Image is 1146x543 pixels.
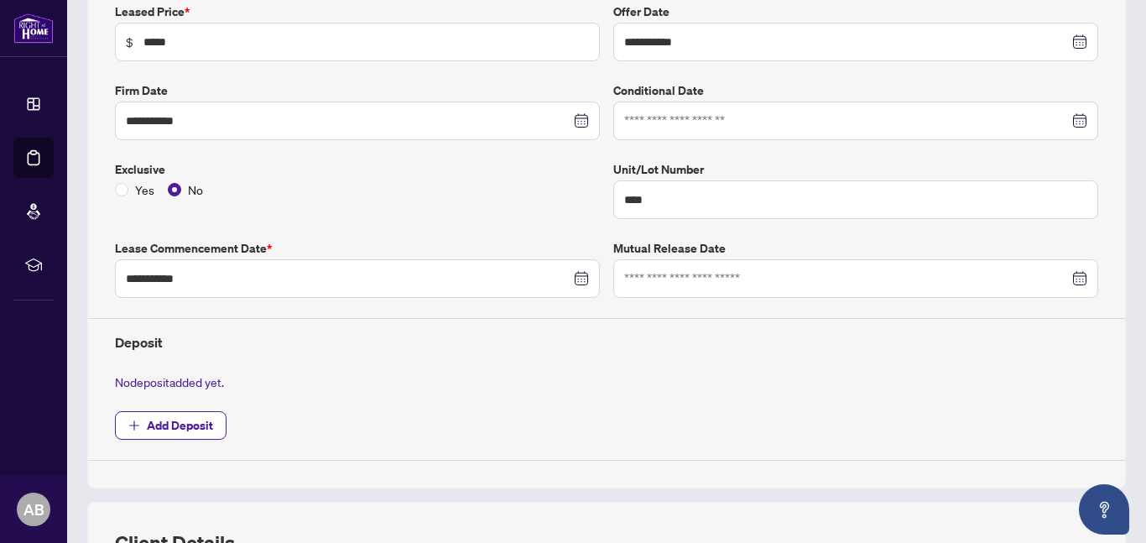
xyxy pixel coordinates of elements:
[115,3,600,21] label: Leased Price
[1079,484,1129,535] button: Open asap
[115,81,600,100] label: Firm Date
[147,412,213,439] span: Add Deposit
[613,3,1098,21] label: Offer Date
[128,420,140,431] span: plus
[126,33,133,51] span: $
[181,180,210,199] span: No
[613,160,1098,179] label: Unit/Lot Number
[115,239,600,258] label: Lease Commencement Date
[13,13,54,44] img: logo
[128,180,161,199] span: Yes
[115,160,600,179] label: Exclusive
[115,411,227,440] button: Add Deposit
[613,239,1098,258] label: Mutual Release Date
[115,374,224,389] span: No deposit added yet.
[23,498,44,521] span: AB
[613,81,1098,100] label: Conditional Date
[115,332,1098,352] h4: Deposit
